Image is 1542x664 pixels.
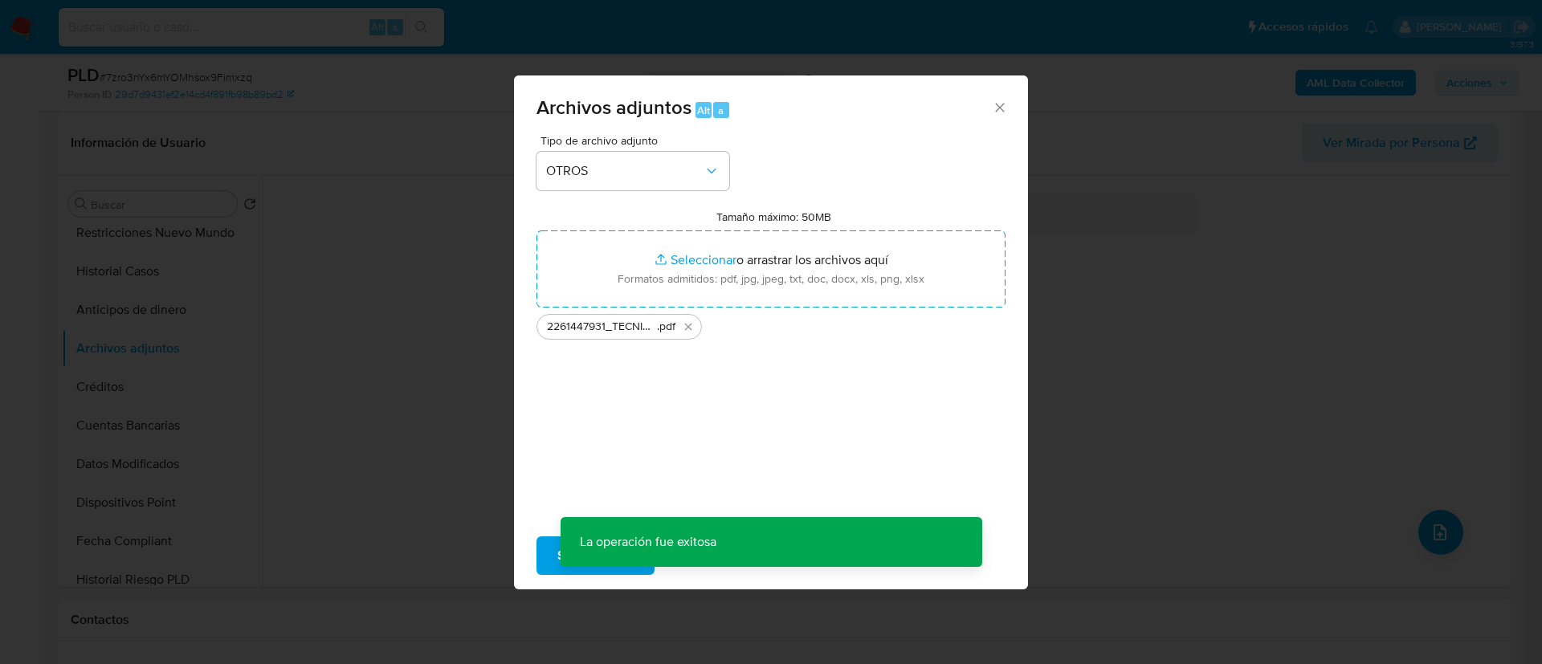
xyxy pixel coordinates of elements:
[697,103,710,118] span: Alt
[657,319,675,335] span: .pdf
[536,152,729,190] button: OTROS
[546,163,704,179] span: OTROS
[679,317,698,336] button: Eliminar 2261447931_TECNICENTRO ROYAL_AGOSTO 2025.pdf
[536,308,1006,340] ul: Archivos seleccionados
[718,103,724,118] span: a
[541,135,733,146] span: Tipo de archivo adjunto
[561,517,736,567] p: La operación fue exitosa
[536,93,691,121] span: Archivos adjuntos
[682,538,734,573] span: Cancelar
[547,319,657,335] span: 2261447931_TECNICENTRO ROYAL_AGOSTO 2025
[536,536,655,575] button: Subir archivo
[992,100,1006,114] button: Cerrar
[716,210,831,224] label: Tamaño máximo: 50MB
[557,538,634,573] span: Subir archivo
